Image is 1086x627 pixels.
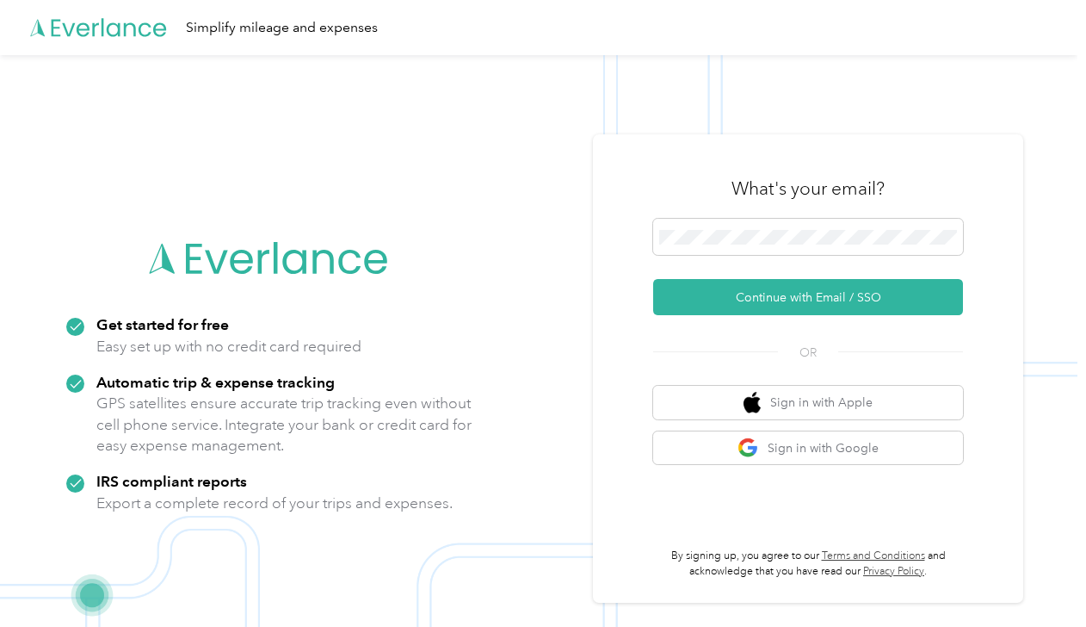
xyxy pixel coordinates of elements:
strong: Get started for free [96,315,229,333]
button: Continue with Email / SSO [653,279,963,315]
span: OR [778,344,838,362]
a: Terms and Conditions [822,549,925,562]
p: By signing up, you agree to our and acknowledge that you have read our . [653,549,963,579]
p: GPS satellites ensure accurate trip tracking even without cell phone service. Integrate your bank... [96,393,472,456]
p: Easy set up with no credit card required [96,336,361,357]
p: Export a complete record of your trips and expenses. [96,493,453,514]
img: apple logo [744,392,761,413]
h3: What's your email? [731,177,885,201]
img: google logo [737,438,759,459]
button: apple logoSign in with Apple [653,386,963,419]
button: google logoSign in with Google [653,431,963,465]
a: Privacy Policy [863,565,924,578]
strong: Automatic trip & expense tracking [96,373,335,391]
div: Simplify mileage and expenses [186,17,378,39]
strong: IRS compliant reports [96,472,247,490]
